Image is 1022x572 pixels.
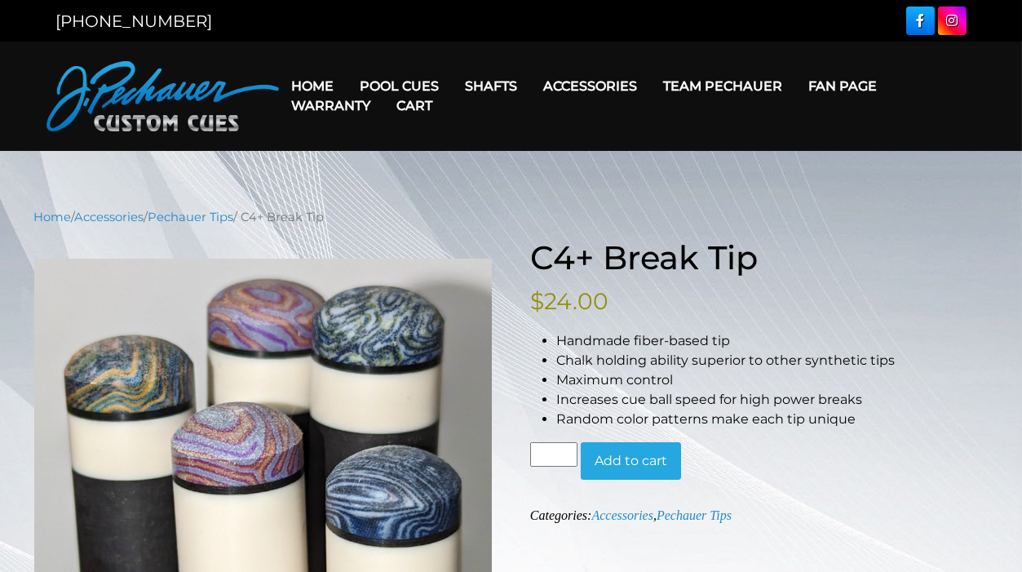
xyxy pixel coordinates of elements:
a: Pechauer Tips [657,508,732,522]
li: Handmade fiber-based tip [556,331,989,351]
span: Categories: , [530,508,732,522]
a: Warranty [279,85,384,126]
a: Shafts [453,65,531,107]
h1: C4+ Break Tip [530,238,989,277]
span: $ [530,287,544,315]
button: Add to cart [581,442,681,480]
a: Home [34,210,72,224]
a: Accessories [531,65,651,107]
a: [PHONE_NUMBER] [56,11,213,31]
li: Chalk holding ability superior to other synthetic tips [556,351,989,370]
a: Cart [384,85,446,126]
a: Accessories [75,210,144,224]
nav: Breadcrumb [34,208,989,226]
input: Product quantity [530,442,577,467]
a: Home [279,65,347,107]
a: Pool Cues [347,65,453,107]
li: Random color patterns make each tip unique [556,410,989,429]
a: Team Pechauer [651,65,796,107]
bdi: 24.00 [530,287,608,315]
a: Accessories [591,508,653,522]
a: Fan Page [796,65,891,107]
a: Pechauer Tips [148,210,234,224]
li: Maximum control [556,370,989,390]
img: Pechauer Custom Cues [46,61,279,131]
li: Increases cue ball speed for high power breaks [556,390,989,410]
